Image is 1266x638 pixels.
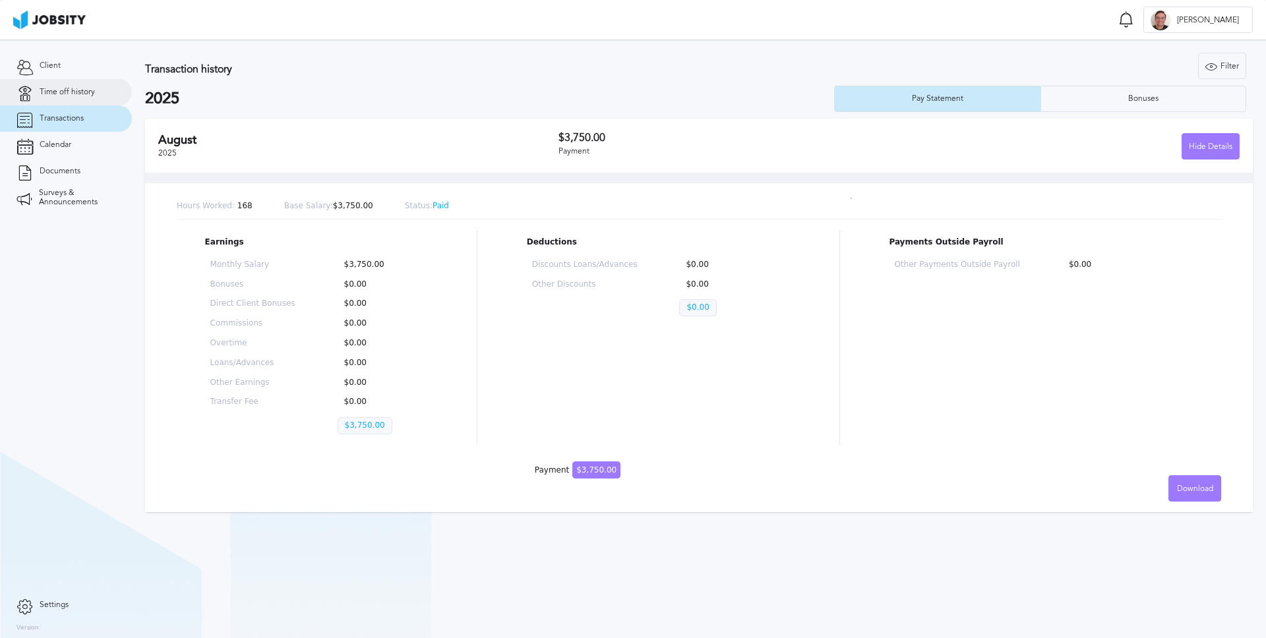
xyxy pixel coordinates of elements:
h2: 2025 [145,90,834,108]
p: Loans/Advances [210,359,295,368]
p: Monthly Salary [210,260,295,270]
p: Transfer Fee [210,397,295,407]
span: Download [1177,484,1213,494]
button: Bonuses [1040,86,1247,112]
p: $0.00 [679,299,716,316]
button: Pay Statement [834,86,1040,112]
p: Direct Client Bonuses [210,299,295,308]
div: J [1151,11,1170,30]
span: Transactions [40,114,84,123]
div: Hide Details [1182,134,1239,160]
span: Status: [405,201,433,210]
p: $0.00 [338,319,423,328]
p: $0.00 [338,299,423,308]
span: Documents [40,167,80,176]
p: $3,750.00 [338,417,392,434]
span: 2025 [158,148,177,158]
div: Pay Statement [905,94,970,103]
p: $0.00 [679,280,785,289]
span: Time off history [40,88,95,97]
span: [PERSON_NAME] [1170,16,1246,25]
p: Paid [405,202,449,211]
img: ab4bad089aa723f57921c736e9817d99.png [13,11,86,29]
p: Payments Outside Payroll [889,238,1193,247]
span: Surveys & Announcements [39,188,115,207]
p: $0.00 [338,397,423,407]
button: J[PERSON_NAME] [1143,7,1253,33]
p: 168 [177,202,253,211]
p: Other Payments Outside Payroll [894,260,1019,270]
div: Bonuses [1122,94,1165,103]
button: Download [1168,475,1221,502]
p: Deductions [527,238,790,247]
button: Hide Details [1182,133,1240,159]
p: Other Discounts [532,280,638,289]
label: Version: [16,624,41,632]
div: Payment [558,147,899,156]
p: $0.00 [1062,260,1188,270]
span: Calendar [40,140,71,150]
button: Filter [1198,53,1246,79]
p: $0.00 [338,359,423,368]
span: Settings [40,600,69,610]
p: $3,750.00 [284,202,373,211]
span: Client [40,61,61,71]
span: Hours Worked: [177,201,235,210]
p: Earnings [205,238,428,247]
h2: August [158,133,558,147]
p: Other Earnings [210,378,295,388]
p: Commissions [210,319,295,328]
h3: $3,750.00 [558,132,899,144]
p: Bonuses [210,280,295,289]
h3: Transaction history [145,63,748,75]
p: $0.00 [338,339,423,348]
span: $3,750.00 [572,461,620,478]
p: Discounts Loans/Advances [532,260,638,270]
p: $3,750.00 [338,260,423,270]
div: Filter [1199,53,1246,80]
p: $0.00 [338,378,423,388]
span: Base Salary: [284,201,333,210]
p: Overtime [210,339,295,348]
p: $0.00 [338,280,423,289]
p: $0.00 [679,260,785,270]
div: Payment [535,466,620,475]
